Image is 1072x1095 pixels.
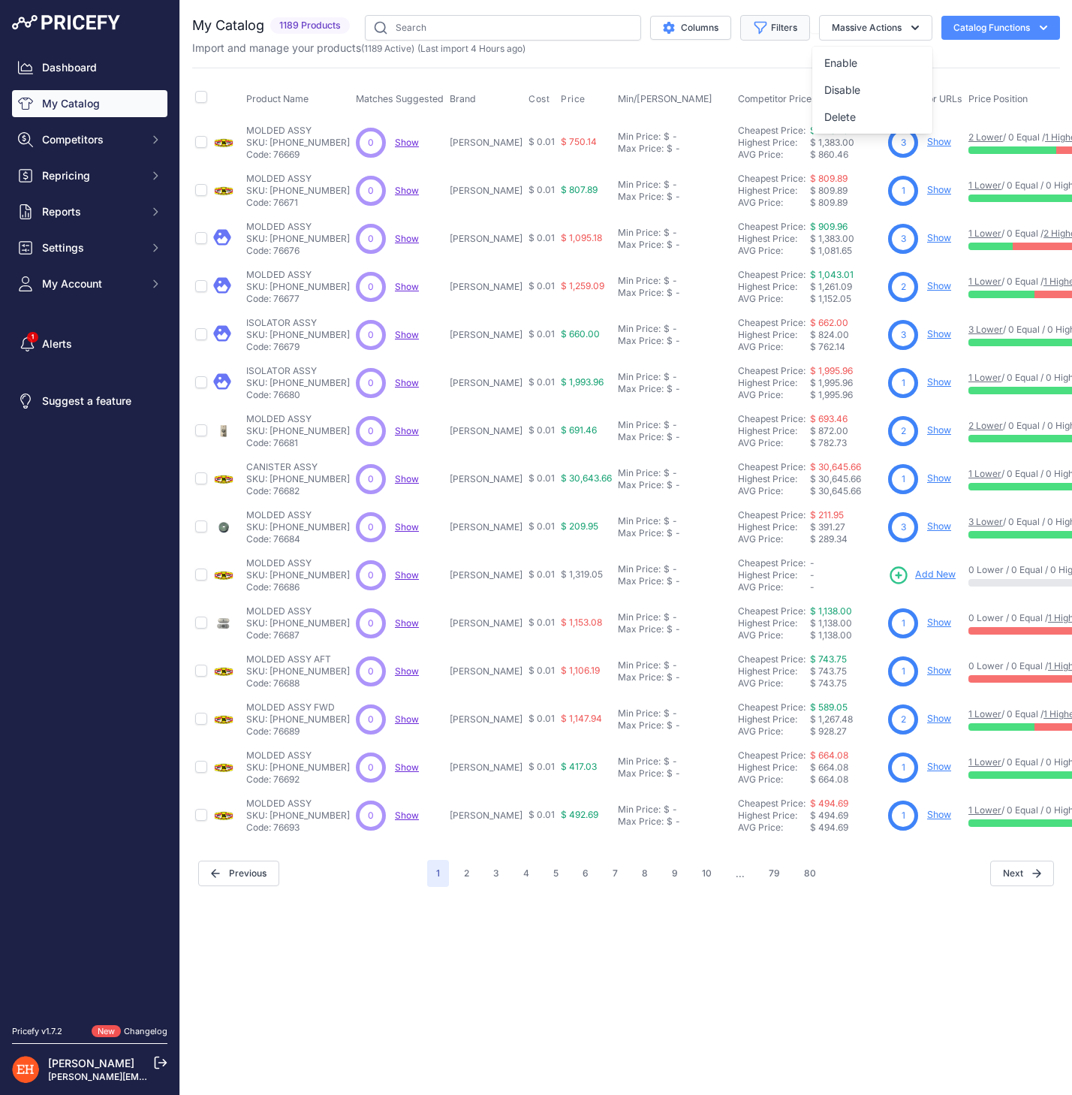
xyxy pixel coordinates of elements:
[915,568,956,582] span: Add New
[395,762,419,773] span: Show
[395,713,419,725] a: Show
[395,329,419,340] span: Show
[810,125,848,136] a: $ 446.25
[738,485,810,497] div: AVG Price:
[395,617,419,629] a: Show
[246,317,350,329] p: ISOLATOR ASSY
[693,860,721,887] button: Go to page 10
[927,424,951,436] a: Show
[246,389,350,401] p: Code: 76680
[738,425,810,437] div: Highest Price:
[664,467,670,479] div: $
[450,93,476,104] span: Brand
[561,472,612,484] span: $ 30,643.66
[738,377,810,389] div: Highest Price:
[574,860,598,887] button: Go to page 6
[927,280,951,291] a: Show
[192,41,525,56] p: Import and manage your products
[927,665,951,676] a: Show
[361,43,414,54] span: ( )
[810,701,848,713] a: $ 589.05
[738,197,810,209] div: AVG Price:
[968,516,1003,527] a: 3 Lower
[395,521,419,532] a: Show
[528,136,555,147] span: $ 0.01
[561,232,602,243] span: $ 1,095.18
[618,227,661,239] div: Min Price:
[395,473,419,484] a: Show
[246,341,350,353] p: Code: 76679
[810,197,882,209] div: $ 809.89
[528,93,550,105] span: Cost
[673,479,680,491] div: -
[810,293,882,305] div: $ 1,152.05
[927,184,951,195] a: Show
[901,136,906,149] span: 3
[368,136,374,149] span: 0
[824,83,860,96] span: Disable
[246,173,350,185] p: MOLDED ASSY
[810,798,848,809] a: $ 494.69
[738,93,817,104] span: Competitor Prices
[941,16,1060,40] button: Catalog Functions
[673,431,680,443] div: -
[368,472,374,486] span: 0
[760,860,789,887] button: Go to page 79
[738,509,806,520] a: Cheapest Price:
[927,328,951,339] a: Show
[738,389,810,401] div: AVG Price:
[670,275,677,287] div: -
[246,377,350,389] p: SKU: [PHONE_NUMBER]
[561,328,600,339] span: $ 660.00
[810,233,854,244] span: $ 1,383.00
[604,860,627,887] button: Go to page 7
[738,221,806,232] a: Cheapest Price:
[246,329,350,341] p: SKU: [PHONE_NUMBER]
[650,16,731,40] button: Columns
[738,437,810,449] div: AVG Price:
[673,143,680,155] div: -
[968,420,1003,431] a: 2 Lower
[246,425,350,437] p: SKU: [PHONE_NUMBER]
[738,173,806,184] a: Cheapest Price:
[42,204,140,219] span: Reports
[356,93,444,104] span: Matches Suggested
[48,1057,134,1069] a: [PERSON_NAME]
[667,335,673,347] div: $
[888,565,956,586] a: Add New
[561,424,597,436] span: $ 691.46
[824,56,857,69] span: Enable
[618,179,661,191] div: Min Price:
[395,281,419,292] span: Show
[365,15,641,41] input: Search
[368,328,374,342] span: 0
[927,376,951,388] a: Show
[664,131,670,143] div: $
[246,197,350,209] p: Code: 76671
[395,665,419,677] span: Show
[968,228,1001,239] a: 1 Lower
[738,701,806,713] a: Cheapest Price:
[927,136,951,147] a: Show
[968,468,1001,479] a: 1 Lower
[810,653,847,665] a: $ 743.75
[246,365,350,377] p: ISOLATOR ASSY
[395,425,419,436] a: Show
[246,293,350,305] p: Code: 76677
[561,93,589,105] button: Price
[618,239,664,251] div: Max Price:
[968,756,1001,768] a: 1 Lower
[246,485,350,497] p: Code: 76682
[12,15,120,30] img: Pricefy Logo
[667,431,673,443] div: $
[968,324,1003,335] a: 3 Lower
[810,137,854,148] span: $ 1,383.00
[927,713,951,724] a: Show
[738,149,810,161] div: AVG Price:
[810,389,882,401] div: $ 1,995.96
[667,383,673,395] div: $
[12,162,167,189] button: Repricing
[673,335,680,347] div: -
[810,269,854,280] a: $ 1,043.01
